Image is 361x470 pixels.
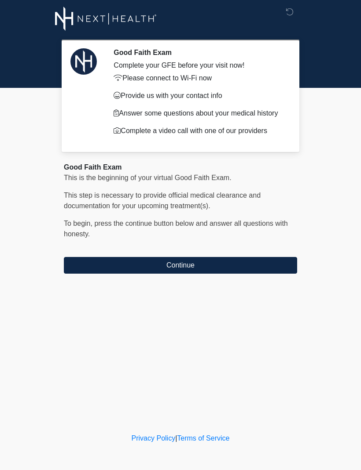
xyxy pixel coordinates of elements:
[64,220,288,238] span: To begin, ﻿﻿﻿﻿﻿﻿press the continue button below and answer all questions with honesty.
[132,434,176,442] a: Privacy Policy
[64,192,261,210] span: This step is necessary to provide official medical clearance and documentation for your upcoming ...
[114,73,284,83] p: Please connect to Wi-Fi now
[114,108,284,119] p: Answer some questions about your medical history
[70,48,97,75] img: Agent Avatar
[55,7,157,31] img: Next-Health Logo
[64,257,297,274] button: Continue
[114,90,284,101] p: Provide us with your contact info
[177,434,229,442] a: Terms of Service
[114,126,284,136] p: Complete a video call with one of our providers
[64,162,297,173] div: Good Faith Exam
[114,60,284,71] div: Complete your GFE before your visit now!
[64,174,232,181] span: This is the beginning of your virtual Good Faith Exam.
[175,434,177,442] a: |
[114,48,284,57] h2: Good Faith Exam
